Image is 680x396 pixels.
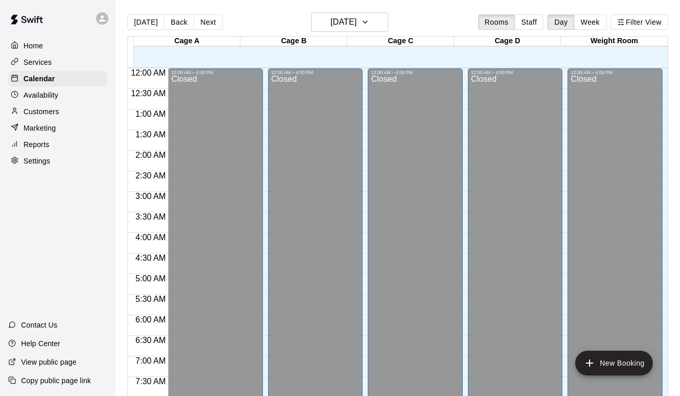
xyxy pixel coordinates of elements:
span: 6:00 AM [133,315,168,324]
span: 5:30 AM [133,295,168,303]
div: Cage B [240,37,347,46]
div: 12:00 AM – 4:00 PM [271,70,360,75]
button: Filter View [611,14,668,30]
p: Reports [24,139,49,150]
div: 12:00 AM – 4:00 PM [471,70,560,75]
p: Contact Us [21,320,58,330]
a: Services [8,55,107,70]
p: Services [24,57,52,67]
button: Week [574,14,607,30]
button: Day [547,14,574,30]
p: Help Center [21,338,60,349]
p: View public page [21,357,77,367]
button: Rooms [478,14,515,30]
p: Home [24,41,43,51]
div: 12:00 AM – 4:00 PM [571,70,659,75]
span: 4:00 AM [133,233,168,242]
div: Cage C [347,37,454,46]
span: 1:30 AM [133,130,168,139]
span: 5:00 AM [133,274,168,283]
div: 12:00 AM – 4:00 PM [171,70,260,75]
button: [DATE] [127,14,164,30]
p: Settings [24,156,50,166]
a: Marketing [8,120,107,136]
button: Next [194,14,222,30]
p: Calendar [24,74,55,84]
span: 2:00 AM [133,151,168,159]
div: Cage D [454,37,561,46]
a: Calendar [8,71,107,86]
a: Customers [8,104,107,119]
span: 6:30 AM [133,336,168,345]
div: Weight Room [561,37,668,46]
button: Back [164,14,194,30]
button: Staff [515,14,544,30]
span: 12:00 AM [128,68,168,77]
a: Reports [8,137,107,152]
span: 4:30 AM [133,254,168,262]
div: 12:00 AM – 4:00 PM [371,70,460,75]
span: 7:00 AM [133,356,168,365]
button: add [575,351,653,375]
a: Settings [8,153,107,169]
span: 3:30 AM [133,212,168,221]
a: Home [8,38,107,53]
h6: [DATE] [330,15,356,29]
p: Availability [24,90,59,100]
span: 3:00 AM [133,192,168,201]
div: Cage A [134,37,240,46]
span: 12:30 AM [128,89,168,98]
span: 1:00 AM [133,110,168,118]
p: Marketing [24,123,56,133]
button: [DATE] [311,12,388,32]
p: Customers [24,106,59,117]
a: Availability [8,87,107,103]
span: 7:30 AM [133,377,168,386]
p: Copy public page link [21,375,91,386]
span: 2:30 AM [133,171,168,180]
